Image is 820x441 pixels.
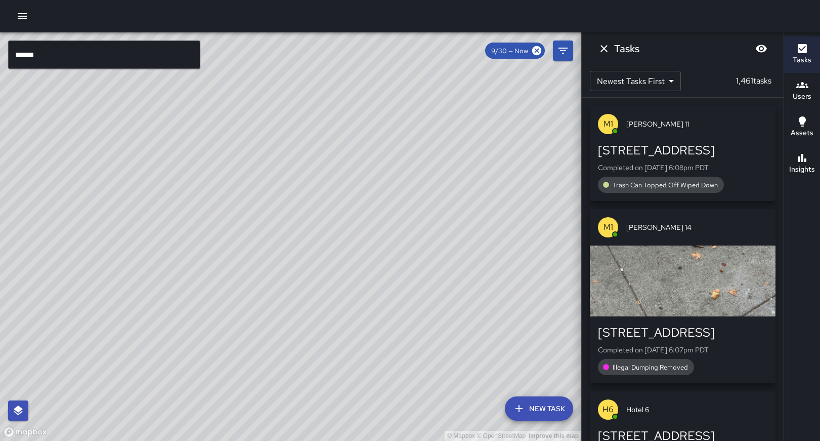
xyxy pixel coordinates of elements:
button: M1[PERSON_NAME] 11[STREET_ADDRESS]Completed on [DATE] 6:08pm PDTTrash Can Topped Off Wiped Down [590,106,775,201]
div: 9/30 — Now [485,43,545,59]
p: Completed on [DATE] 6:08pm PDT [598,163,767,173]
button: Tasks [784,36,820,73]
p: 1,461 tasks [732,75,775,87]
p: M1 [603,221,613,233]
div: Newest Tasks First [590,71,681,91]
button: M1[PERSON_NAME] 14[STREET_ADDRESS]Completed on [DATE] 6:07pm PDTIllegal Dumping Removed [590,209,775,383]
span: 9/30 — Now [485,47,534,55]
div: [STREET_ADDRESS] [598,325,767,341]
h6: Assets [791,128,813,139]
p: H6 [602,404,614,416]
button: New Task [505,396,573,421]
p: M1 [603,118,613,130]
button: Insights [784,146,820,182]
h6: Tasks [614,41,639,57]
button: Blur [751,38,771,59]
p: Completed on [DATE] 6:07pm PDT [598,345,767,355]
span: Hotel 6 [626,405,767,415]
h6: Tasks [793,55,811,66]
button: Users [784,73,820,109]
h6: Users [793,91,811,102]
span: Illegal Dumping Removed [607,363,694,372]
span: [PERSON_NAME] 11 [626,119,767,129]
div: [STREET_ADDRESS] [598,142,767,158]
button: Assets [784,109,820,146]
span: [PERSON_NAME] 14 [626,222,767,232]
h6: Insights [789,164,815,175]
span: Trash Can Topped Off Wiped Down [607,181,724,189]
button: Filters [553,41,573,61]
button: Dismiss [594,38,614,59]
